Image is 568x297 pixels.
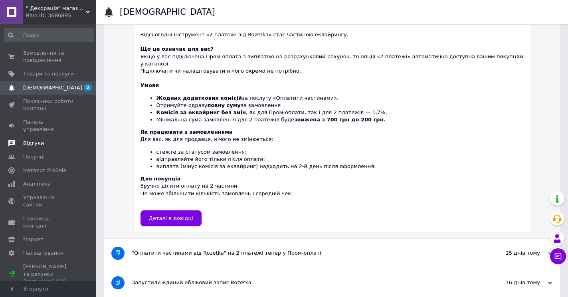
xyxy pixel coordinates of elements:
b: Для покупців [141,176,180,182]
span: " Декорація" магазин текстилю та декору для дому [26,5,86,12]
span: 2 [84,84,92,91]
div: Відсьогодні інструмент «2 платежі від Rozetka» стає частиною еквайрингу. [141,31,524,46]
span: Відгуки [23,140,44,147]
span: Деталі в довідці [149,215,193,221]
b: знижена з 700 грн до 200 грн. [294,117,386,123]
div: Ваш ID: 3686895 [26,12,96,19]
span: [DEMOGRAPHIC_DATA] [23,84,82,91]
span: Замовлення та повідомлення [23,49,74,64]
span: Налаштування [23,249,64,257]
h1: [DEMOGRAPHIC_DATA] [120,7,215,17]
li: стежте за статусом замовлення; [156,148,524,156]
span: Маркет [23,236,44,243]
b: Умови [141,82,159,88]
li: Отримуйте одразу за замовлення [156,102,524,109]
span: [PERSON_NAME] та рахунки [23,263,74,285]
span: Показники роботи компанії [23,98,74,112]
span: Товари та послуги [23,70,74,77]
span: Панель управління [23,119,74,133]
li: Мінімальна сума замовлення для 2 платежів буде [156,116,524,123]
li: , як для Пром-оплати, так і для 2 платежів — 1,7%, [156,109,524,116]
b: Жодних додаткових комісій [156,95,242,101]
li: відправляйте його тільки після оплати; [156,156,524,163]
div: Запустили Єдиний обліковий запис Rozetka [132,279,472,286]
input: Пошук [4,28,94,42]
div: Якщо у вас підключена Пром-оплата з виплатою на розрахунковий рахунок, то опція «2 платежі» автом... [141,46,524,75]
div: Зручно ділити оплату на 2 частини. Це може збільшити кількість замовлень і середній чек. [141,175,524,204]
b: Комісія за еквайринг без змін [156,109,246,115]
div: Prom мікс 6 000 [23,278,74,285]
b: повну суму [207,102,240,108]
b: Що це означає для вас? [141,46,214,52]
span: Каталог ProSale [23,167,66,174]
b: Як працювати з замовленнями [141,129,233,135]
span: Аналітика [23,180,51,188]
div: "Оплатити частинами від Rozetka" на 2 платежі тепер у Пром-оплаті [132,249,472,257]
li: за послугу «Оплатити частинами». [156,95,524,102]
span: Покупці [23,153,45,160]
span: Управління сайтом [23,194,74,208]
span: Гаманець компанії [23,215,74,230]
a: Деталі в довідці [141,210,202,226]
div: 15 днів тому [472,249,552,257]
div: Для вас, як для продавця, нічого не змінюється: [141,129,524,170]
li: виплата (мінус комісія за еквайринг) надходить на 2-й день після оформлення. [156,163,524,170]
button: Чат з покупцем [550,248,566,264]
div: 16 днів тому [472,279,552,286]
